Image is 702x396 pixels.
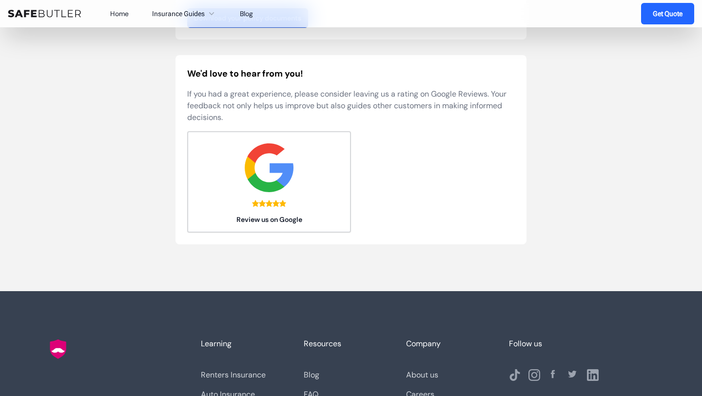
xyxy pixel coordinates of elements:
a: Blog [240,9,253,18]
div: Resources [304,338,399,350]
img: google.svg [245,143,293,192]
a: Blog [304,370,319,380]
div: 5.0 [252,200,286,207]
div: Learning [201,338,296,350]
div: Company [406,338,501,350]
a: About us [406,370,438,380]
a: Renters Insurance [201,370,266,380]
a: Home [110,9,129,18]
div: Follow us [509,338,604,350]
button: Insurance Guides [152,8,216,20]
a: Review us on Google [187,131,351,233]
a: Get Quote [641,3,694,24]
img: SafeButler Text Logo [8,10,81,18]
p: If you had a great experience, please consider leaving us a rating on Google Reviews. Your feedba... [187,88,515,123]
h2: We'd love to hear from you! [187,67,515,80]
span: Review us on Google [188,215,351,224]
